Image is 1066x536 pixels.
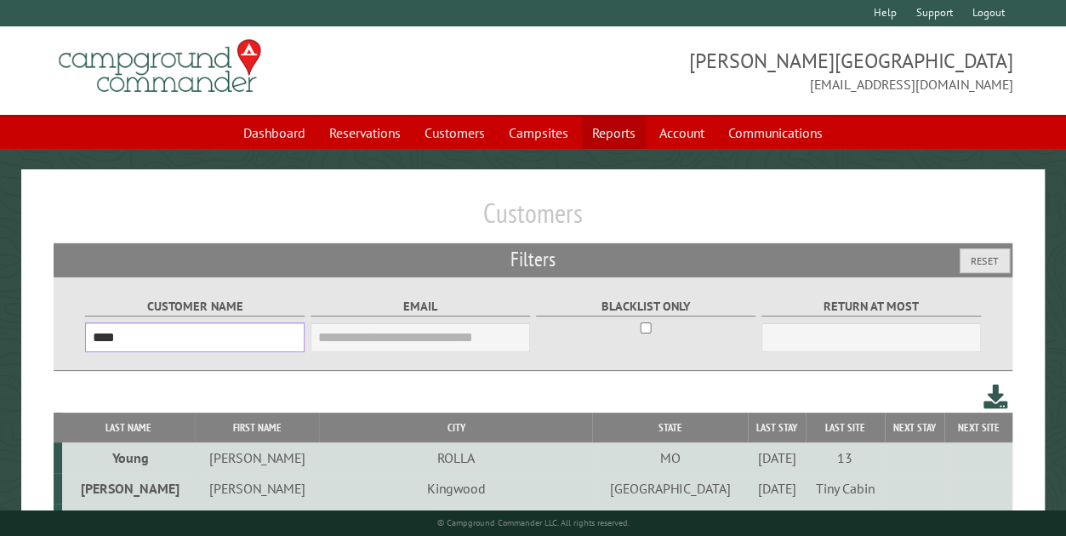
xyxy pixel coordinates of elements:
[437,517,630,528] small: © Campground Commander LLC. All rights reserved.
[983,381,1008,413] a: Download this customer list (.csv)
[195,413,320,442] th: First Name
[195,442,320,473] td: [PERSON_NAME]
[62,413,195,442] th: Last Name
[54,243,1013,276] h2: Filters
[806,504,885,534] td: 15
[195,473,320,504] td: [PERSON_NAME]
[718,117,833,149] a: Communications
[414,117,495,149] a: Customers
[62,504,195,534] td: [PERSON_NAME]
[54,197,1013,243] h1: Customers
[319,413,592,442] th: City
[750,449,803,466] div: [DATE]
[319,473,592,504] td: Kingwood
[536,297,756,316] label: Blacklist only
[649,117,715,149] a: Account
[582,117,646,149] a: Reports
[806,413,885,442] th: Last Site
[319,117,411,149] a: Reservations
[62,473,195,504] td: [PERSON_NAME]
[54,33,266,100] img: Campground Commander
[750,480,803,497] div: [DATE]
[960,248,1010,273] button: Reset
[592,442,747,473] td: MO
[85,297,305,316] label: Customer Name
[62,442,195,473] td: Young
[806,473,885,504] td: Tiny Cabin
[533,47,1013,94] span: [PERSON_NAME][GEOGRAPHIC_DATA] [EMAIL_ADDRESS][DOMAIN_NAME]
[592,473,747,504] td: [GEOGRAPHIC_DATA]
[592,413,747,442] th: State
[233,117,316,149] a: Dashboard
[944,413,1012,442] th: Next Site
[761,297,982,316] label: Return at most
[195,504,320,534] td: [PERSON_NAME]
[311,297,531,316] label: Email
[885,413,945,442] th: Next Stay
[499,117,579,149] a: Campsites
[319,442,592,473] td: ROLLA
[748,413,806,442] th: Last Stay
[806,442,885,473] td: 13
